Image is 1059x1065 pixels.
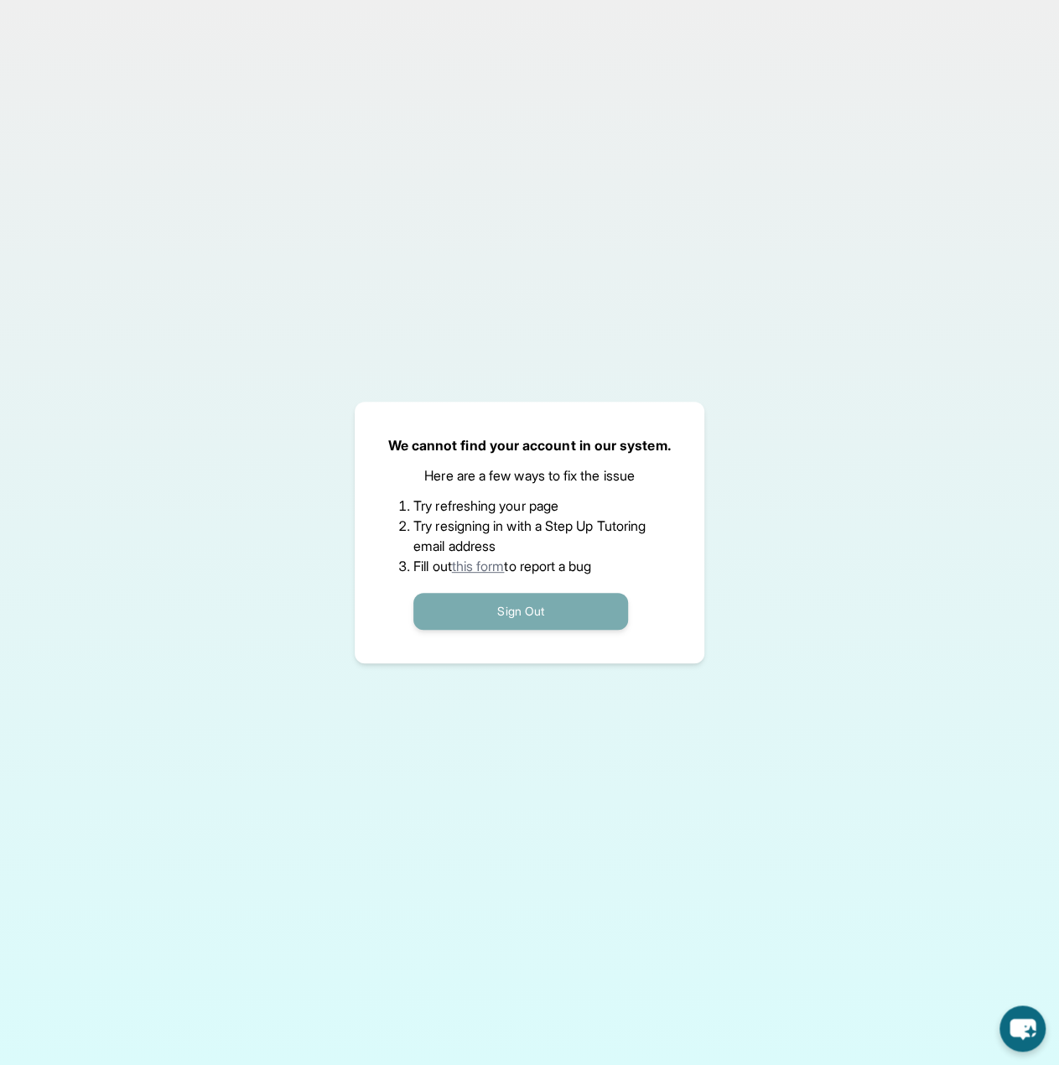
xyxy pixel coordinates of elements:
p: We cannot find your account in our system. [391,435,668,455]
button: Sign Out [413,593,628,630]
li: Try resigning in with a Step Up Tutoring email address [413,516,646,556]
li: Try refreshing your page [413,496,646,516]
a: Sign Out [413,602,628,619]
a: this form [452,558,505,574]
li: Fill out to report a bug [413,556,646,576]
button: chat-button [999,1005,1046,1052]
p: Here are a few ways to fix the issue [424,465,635,486]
